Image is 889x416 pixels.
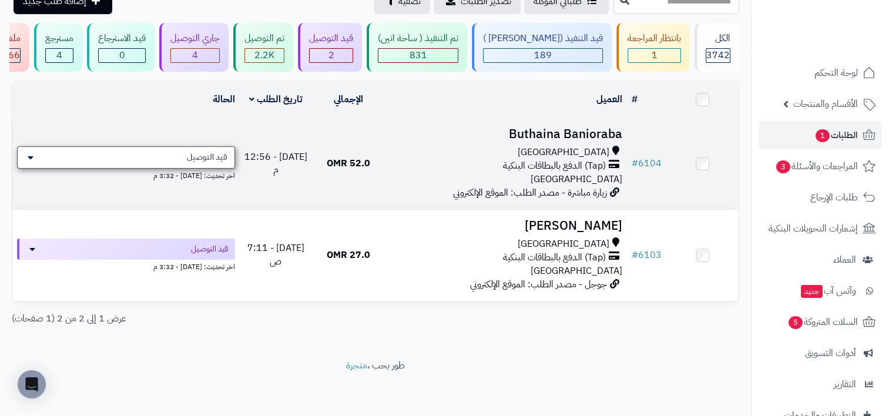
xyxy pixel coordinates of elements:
[775,158,858,175] span: المراجعات والأسئلة
[628,49,680,62] div: 1
[789,316,803,329] span: 5
[530,172,622,186] span: [GEOGRAPHIC_DATA]
[759,308,882,336] a: السلات المتروكة5
[692,23,742,72] a: الكل3742
[119,48,125,62] span: 0
[98,32,146,45] div: قيد الاسترجاع
[247,241,304,269] span: [DATE] - 7:11 ص
[2,49,20,62] div: 466
[484,49,602,62] div: 189
[631,156,638,170] span: #
[631,248,661,262] a: #6103
[296,23,364,72] a: قيد التوصيل 2
[628,32,681,45] div: بانتظار المراجعة
[390,128,622,141] h3: Buthaina Banioraba
[801,285,823,298] span: جديد
[245,49,284,62] div: 2245
[17,260,235,272] div: اخر تحديث: [DATE] - 3:32 م
[469,23,614,72] a: قيد التنفيذ ([PERSON_NAME] ) 189
[310,49,353,62] div: 2
[192,48,198,62] span: 4
[390,219,622,233] h3: [PERSON_NAME]
[517,237,609,251] span: [GEOGRAPHIC_DATA]
[244,150,307,177] span: [DATE] - 12:56 م
[769,220,858,237] span: إشعارات التحويلات البنكية
[364,23,469,72] a: تم التنفيذ ( ساحة اتين) 831
[254,48,274,62] span: 2.2K
[759,339,882,367] a: أدوات التسويق
[816,129,830,142] span: 1
[18,370,46,398] div: Open Intercom Messenger
[249,92,303,106] a: تاريخ الطلب
[805,345,856,361] span: أدوات التسويق
[213,92,235,106] a: الحالة
[800,283,856,299] span: وآتس آب
[759,246,882,274] a: العملاء
[834,376,856,392] span: التقارير
[157,23,231,72] a: جاري التوصيل 4
[502,251,605,264] span: (Tap) الدفع بالبطاقات البنكية
[170,32,220,45] div: جاري التوصيل
[652,48,657,62] span: 1
[759,121,882,149] a: الطلبات1
[483,32,603,45] div: قيد التنفيذ ([PERSON_NAME] )
[502,159,605,173] span: (Tap) الدفع بالبطاقات البنكية
[244,32,284,45] div: تم التوصيل
[631,248,638,262] span: #
[833,251,856,268] span: العملاء
[614,23,692,72] a: بانتظار المراجعة 1
[410,48,427,62] span: 831
[99,49,145,62] div: 0
[631,156,661,170] a: #6104
[45,32,73,45] div: مسترجع
[17,169,235,181] div: اخر تحديث: [DATE] - 3:32 م
[328,48,334,62] span: 2
[793,96,858,112] span: الأقسام والمنتجات
[759,183,882,212] a: طلبات الإرجاع
[346,358,367,373] a: متجرة
[309,32,353,45] div: قيد التوصيل
[517,146,609,159] span: [GEOGRAPHIC_DATA]
[231,23,296,72] a: تم التوصيل 2.2K
[776,160,790,173] span: 3
[187,152,227,163] span: قيد التوصيل
[814,65,858,81] span: لوحة التحكم
[327,248,370,262] span: 27.0 OMR
[759,214,882,243] a: إشعارات التحويلات البنكية
[810,189,858,206] span: طلبات الإرجاع
[814,127,858,143] span: الطلبات
[32,23,85,72] a: مسترجع 4
[171,49,219,62] div: 4
[534,48,552,62] span: 189
[378,32,458,45] div: تم التنفيذ ( ساحة اتين)
[469,277,606,291] span: جوجل - مصدر الطلب: الموقع الإلكتروني
[191,243,228,255] span: قيد التوصيل
[596,92,622,106] a: العميل
[530,264,622,278] span: [GEOGRAPHIC_DATA]
[631,92,637,106] a: #
[2,32,21,45] div: ملغي
[759,277,882,305] a: وآتس آبجديد
[378,49,458,62] div: 831
[46,49,73,62] div: 4
[334,92,363,106] a: الإجمالي
[706,48,730,62] span: 3742
[85,23,157,72] a: قيد الاسترجاع 0
[759,59,882,87] a: لوحة التحكم
[3,312,375,326] div: عرض 1 إلى 2 من 2 (1 صفحات)
[56,48,62,62] span: 4
[706,32,730,45] div: الكل
[327,156,370,170] span: 52.0 OMR
[809,32,878,56] img: logo-2.png
[759,152,882,180] a: المراجعات والأسئلة3
[787,314,858,330] span: السلات المتروكة
[2,48,20,62] span: 466
[759,370,882,398] a: التقارير
[452,186,606,200] span: زيارة مباشرة - مصدر الطلب: الموقع الإلكتروني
